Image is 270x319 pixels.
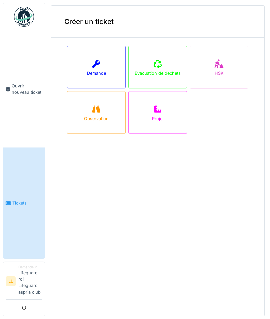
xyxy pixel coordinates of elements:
div: Observation [84,115,109,122]
a: LL DemandeurLifeguard rdi Lifeguard aspria club [6,265,42,300]
div: Demande [87,70,106,76]
div: Créer un ticket [51,6,264,38]
li: LL [6,276,16,286]
a: Tickets [3,147,45,258]
a: Ouvrir nouveau ticket [3,30,45,147]
span: Ouvrir nouveau ticket [12,83,42,95]
div: Évacuation de déchets [135,70,181,76]
div: HSK [215,70,224,76]
img: Badge_color-CXgf-gQk.svg [14,7,34,27]
div: Demandeur [18,265,42,270]
li: Lifeguard rdi Lifeguard aspria club [18,265,42,298]
div: Projet [152,115,164,122]
span: Tickets [12,200,42,206]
